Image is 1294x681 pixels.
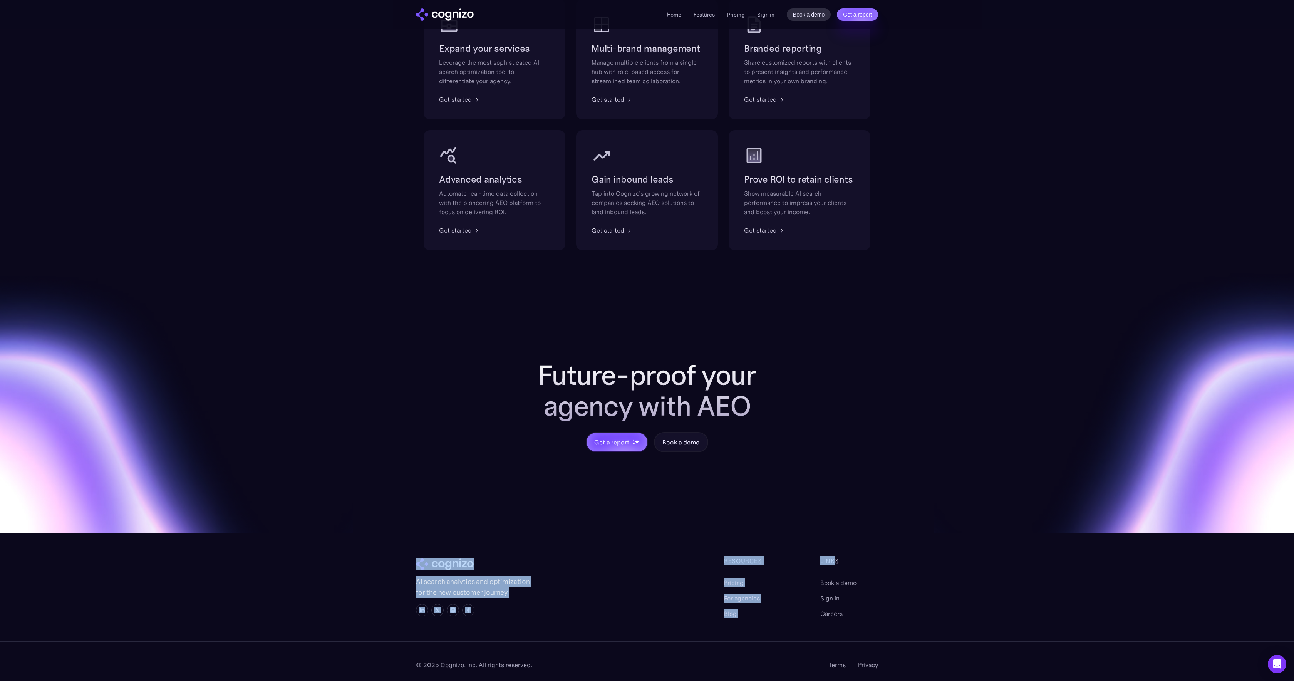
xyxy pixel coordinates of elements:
[586,432,648,452] a: Get a reportstarstarstar
[654,432,708,452] a: Book a demo
[828,660,846,669] a: Terms
[524,360,770,421] h2: Future-proof your agency with AEO
[744,226,777,235] div: Get started
[1268,655,1286,673] div: Open Intercom Messenger
[592,95,634,104] a: Get started
[439,95,472,104] div: Get started
[744,189,855,216] div: Show measurable AI search performance to impress your clients and boost your income.
[837,8,878,21] a: Get a report
[820,609,843,618] a: Careers
[439,226,481,235] a: Get started
[634,439,639,444] img: star
[592,226,634,235] a: Get started
[416,558,474,570] img: cognizo logo
[416,660,532,669] div: © 2025 Cognizo, Inc. All rights reserved.
[632,442,635,445] img: star
[820,556,878,565] div: links
[439,226,472,235] div: Get started
[434,607,441,613] img: X icon
[724,609,737,618] a: Blog
[632,439,634,441] img: star
[439,189,550,216] div: Automate real-time data collection with the pioneering AEO platform to focus on delivering ROI.
[744,42,855,55] h2: Branded reporting
[439,95,481,104] a: Get started
[820,594,840,603] a: Sign in
[667,11,681,18] a: Home
[724,578,744,587] a: Pricing
[594,438,629,447] div: Get a report
[419,607,425,613] img: LinkedIn icon
[592,42,702,55] h2: Multi-brand management
[724,594,760,603] a: For agencies
[592,189,702,216] div: Tap into Cognizo’s growing network of companies seeking AEO solutions to land inbound leads.
[694,11,715,18] a: Features
[858,660,878,669] a: Privacy
[744,58,855,86] div: Share customized reports with clients to present insights and performance metrics in your own bra...
[744,173,855,186] h2: Prove ROI to retain clients
[820,578,857,587] a: Book a demo
[439,58,550,86] div: Leverage the most sophisticated AI search optimization tool to differentiate your agency.
[744,226,786,235] a: Get started
[744,146,764,166] img: analytics icon
[744,95,786,104] a: Get started
[592,226,624,235] div: Get started
[787,8,831,21] a: Book a demo
[592,95,624,104] div: Get started
[724,556,782,565] div: Resources
[592,58,702,86] div: Manage multiple clients from a single hub with role-based access for streamlined team collaboration.
[439,42,550,55] h2: Expand your services
[416,8,474,21] img: cognizo logo
[416,8,474,21] a: home
[416,576,531,598] p: AI search analytics and optimization for the new customer journey
[662,438,699,447] div: Book a demo
[744,95,777,104] div: Get started
[592,173,702,186] h2: Gain inbound leads
[757,10,774,19] a: Sign in
[727,11,745,18] a: Pricing
[439,173,550,186] h2: Advanced analytics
